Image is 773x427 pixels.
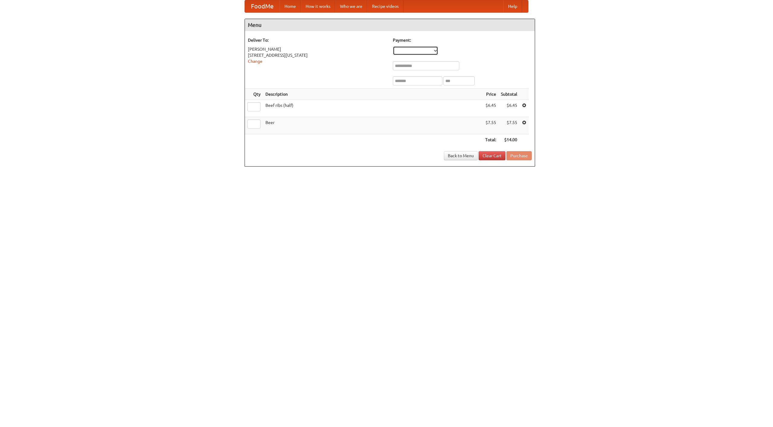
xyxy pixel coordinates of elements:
[263,89,483,100] th: Description
[280,0,301,12] a: Home
[245,19,535,31] h4: Menu
[499,117,520,134] td: $7.55
[367,0,403,12] a: Recipe videos
[483,134,499,145] th: Total:
[499,100,520,117] td: $6.45
[335,0,367,12] a: Who we are
[248,46,387,52] div: [PERSON_NAME]
[248,52,387,58] div: [STREET_ADDRESS][US_STATE]
[393,37,532,43] h5: Payment:
[263,100,483,117] td: Beef ribs (half)
[248,59,262,64] a: Change
[444,151,478,160] a: Back to Menu
[499,89,520,100] th: Subtotal
[483,117,499,134] td: $7.55
[479,151,505,160] a: Clear Cart
[263,117,483,134] td: Beer
[503,0,522,12] a: Help
[245,89,263,100] th: Qty
[483,100,499,117] td: $6.45
[506,151,532,160] button: Purchase
[483,89,499,100] th: Price
[248,37,387,43] h5: Deliver To:
[499,134,520,145] th: $14.00
[245,0,280,12] a: FoodMe
[301,0,335,12] a: How it works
